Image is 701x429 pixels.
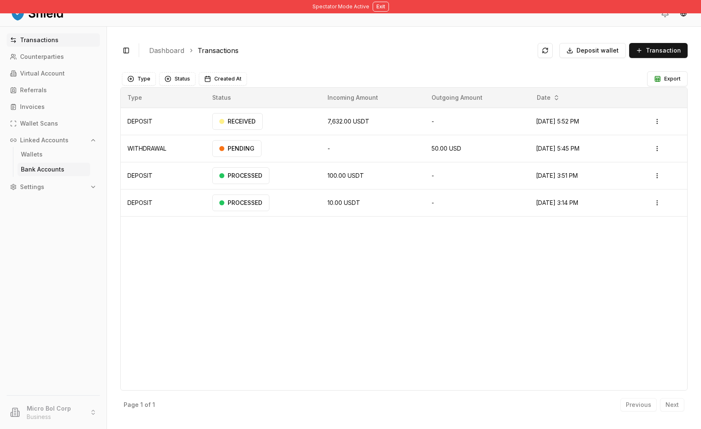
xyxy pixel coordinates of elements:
[312,3,369,10] span: Spectator Mode Active
[18,163,90,176] a: Bank Accounts
[577,46,619,55] span: Deposit wallet
[121,135,206,162] td: WITHDRAWAL
[7,33,100,47] a: Transactions
[7,83,100,97] a: Referrals
[7,180,100,194] button: Settings
[629,43,688,58] button: Transaction
[321,88,425,108] th: Incoming Amount
[20,37,58,43] p: Transactions
[121,108,206,135] td: DEPOSIT
[7,134,100,147] button: Linked Accounts
[121,88,206,108] th: Type
[536,199,578,206] span: [DATE] 3:14 PM
[122,72,156,86] button: Type
[425,88,530,108] th: Outgoing Amount
[20,137,69,143] p: Linked Accounts
[21,151,43,157] p: Wallets
[646,46,681,55] span: Transaction
[647,71,688,86] button: Export
[149,45,184,56] a: Dashboard
[20,54,64,60] p: Counterparties
[328,118,369,125] span: 7,632.00 USDT
[152,402,155,408] p: 1
[212,113,263,130] div: RECEIVED
[149,45,531,56] nav: breadcrumb
[20,87,47,93] p: Referrals
[214,76,241,82] span: Created At
[7,67,100,80] a: Virtual Account
[121,162,206,189] td: DEPOSIT
[20,71,65,76] p: Virtual Account
[212,167,269,184] div: PROCESSED
[328,172,364,179] span: 100.00 USDT
[20,104,45,110] p: Invoices
[140,402,143,408] p: 1
[145,402,151,408] p: of
[20,184,44,190] p: Settings
[533,91,563,104] button: Date
[432,199,434,206] span: -
[328,145,330,152] span: -
[7,100,100,114] a: Invoices
[198,45,239,56] a: Transactions
[212,140,262,157] div: PENDING
[328,199,360,206] span: 10.00 USDT
[536,118,579,125] span: [DATE] 5:52 PM
[536,172,578,179] span: [DATE] 3:51 PM
[121,189,206,216] td: DEPOSIT
[18,148,90,161] a: Wallets
[206,88,320,108] th: Status
[7,50,100,63] a: Counterparties
[20,121,58,126] p: Wallet Scans
[21,167,64,172] p: Bank Accounts
[373,2,389,12] button: Exit
[7,117,100,130] a: Wallet Scans
[199,72,247,86] button: Created At
[432,172,434,179] span: -
[159,72,196,86] button: Status
[559,43,626,58] button: Deposit wallet
[432,145,461,152] span: 50.00 USD
[124,402,139,408] p: Page
[536,145,579,152] span: [DATE] 5:45 PM
[212,194,269,211] div: PROCESSED
[432,118,434,125] span: -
